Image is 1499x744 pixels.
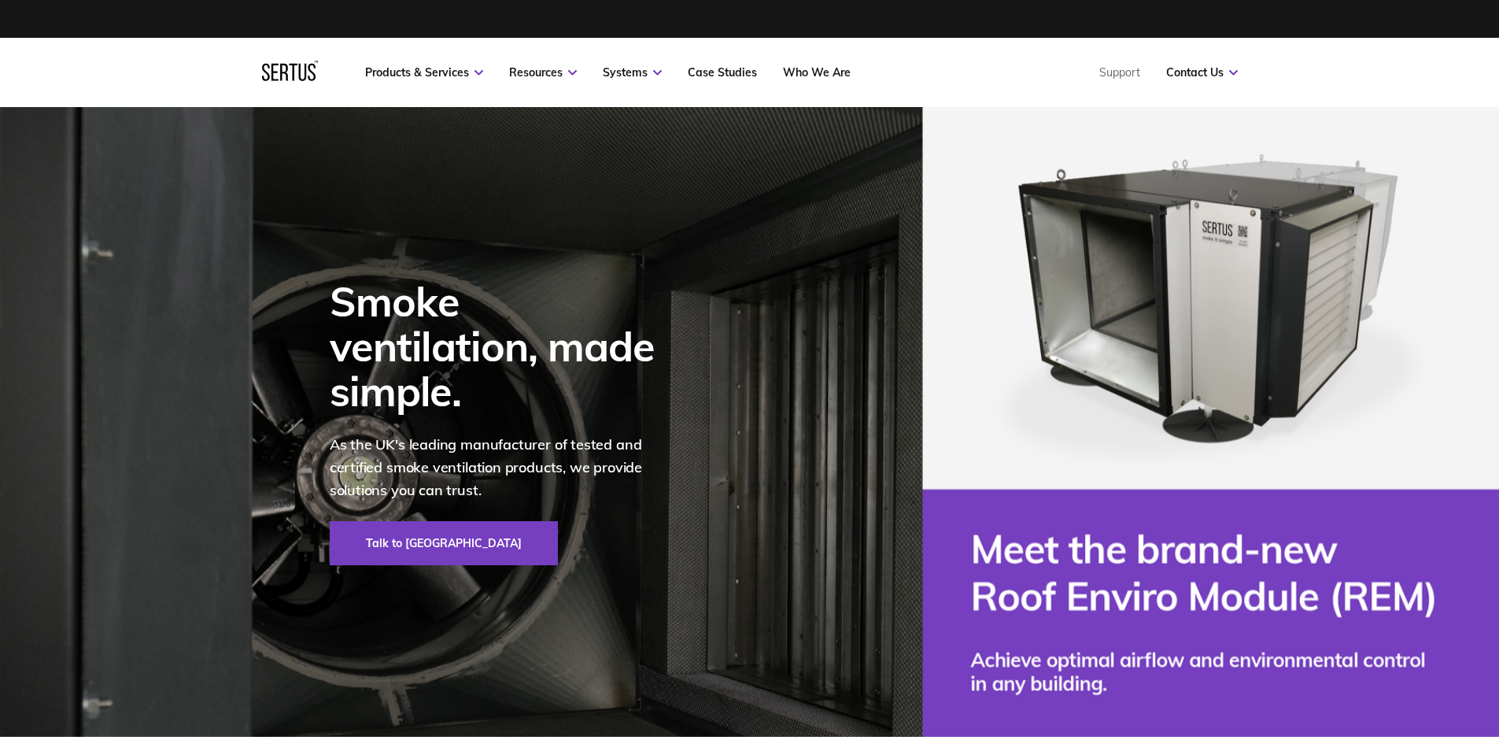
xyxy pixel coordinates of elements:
[330,434,676,502] p: As the UK's leading manufacturer of tested and certified smoke ventilation products, we provide s...
[783,65,851,80] a: Who We Are
[509,65,577,80] a: Resources
[1166,65,1238,80] a: Contact Us
[603,65,662,80] a: Systems
[688,65,757,80] a: Case Studies
[330,521,558,565] a: Talk to [GEOGRAPHIC_DATA]
[1099,65,1140,80] a: Support
[365,65,483,80] a: Products & Services
[330,279,676,414] div: Smoke ventilation, made simple.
